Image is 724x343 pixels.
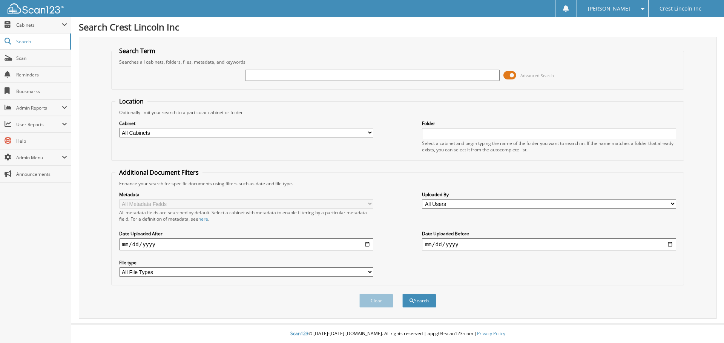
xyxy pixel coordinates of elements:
input: start [119,238,373,250]
div: Select a cabinet and begin typing the name of the folder you want to search in. If the name match... [422,140,676,153]
span: Reminders [16,72,67,78]
div: Searches all cabinets, folders, files, metadata, and keywords [115,59,680,65]
img: scan123-logo-white.svg [8,3,64,14]
span: Scan123 [290,330,308,337]
a: Privacy Policy [477,330,505,337]
legend: Additional Document Filters [115,168,202,177]
button: Clear [359,294,393,308]
label: Folder [422,120,676,127]
legend: Location [115,97,147,105]
span: Scan [16,55,67,61]
label: Uploaded By [422,191,676,198]
label: Cabinet [119,120,373,127]
span: Announcements [16,171,67,177]
div: All metadata fields are searched by default. Select a cabinet with metadata to enable filtering b... [119,209,373,222]
input: end [422,238,676,250]
a: here [198,216,208,222]
div: Optionally limit your search to a particular cabinet or folder [115,109,680,116]
div: Enhance your search for specific documents using filters such as date and file type. [115,180,680,187]
span: Advanced Search [520,73,554,78]
label: Date Uploaded Before [422,230,676,237]
legend: Search Term [115,47,159,55]
span: Help [16,138,67,144]
span: Admin Reports [16,105,62,111]
label: File type [119,259,373,266]
span: [PERSON_NAME] [588,6,630,11]
div: © [DATE]-[DATE] [DOMAIN_NAME]. All rights reserved | appg04-scan123-com | [71,325,724,343]
label: Date Uploaded After [119,230,373,237]
span: Admin Menu [16,154,62,161]
h1: Search Crest Lincoln Inc [79,21,716,33]
span: Bookmarks [16,88,67,95]
span: User Reports [16,121,62,128]
label: Metadata [119,191,373,198]
button: Search [402,294,436,308]
span: Crest Lincoln Inc [660,6,701,11]
span: Search [16,38,66,45]
span: Cabinets [16,22,62,28]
